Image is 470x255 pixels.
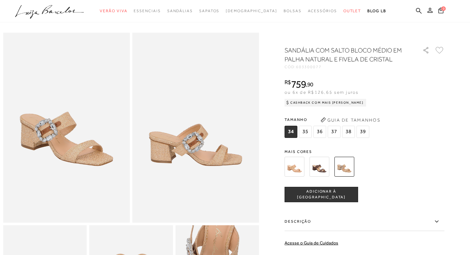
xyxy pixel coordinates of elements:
[285,187,358,202] button: ADICIONAR À [GEOGRAPHIC_DATA]
[441,6,446,11] span: 0
[299,126,312,138] span: 35
[285,240,338,245] a: Acesse o Guia de Cuidados
[296,65,322,69] span: 603300077
[284,5,302,17] a: categoryNavScreenReaderText
[309,157,329,177] img: SANDÁLIA COM SALTO BLOCO MÉDIO EM COURO CAFÉ E FIVELA DE PEDRAS
[285,115,371,124] span: Tamanho
[226,5,277,17] a: noSubCategoriesText
[134,9,161,13] span: Essenciais
[199,5,219,17] a: categoryNavScreenReaderText
[285,90,358,95] span: ou 6x de R$126,65 sem juros
[343,9,361,13] span: Outlet
[285,46,404,64] h1: SANDÁLIA COM SALTO BLOCO MÉDIO EM PALHA NATURAL E FIVELA DE CRISTAL
[285,157,304,177] img: SANDÁLIA COM SALTO BLOCO MÉDIO EM COURO BEGE BLUSH E FIVELA DE PEDRAS
[284,9,302,13] span: Bolsas
[367,9,386,13] span: BLOG LB
[342,126,355,138] span: 38
[134,5,161,17] a: categoryNavScreenReaderText
[334,157,354,177] img: SANDÁLIA COM SALTO BLOCO MÉDIO EM PALHA NATURAL E FIVELA DE CRISTAL
[285,126,297,138] span: 34
[356,126,369,138] span: 39
[306,82,313,87] i: ,
[343,5,361,17] a: categoryNavScreenReaderText
[100,9,127,13] span: Verão Viva
[291,78,306,90] span: 759
[308,5,337,17] a: categoryNavScreenReaderText
[367,5,386,17] a: BLOG LB
[167,9,193,13] span: Sandálias
[167,5,193,17] a: categoryNavScreenReaderText
[318,115,382,125] button: Guia de Tamanhos
[285,189,358,200] span: ADICIONAR À [GEOGRAPHIC_DATA]
[199,9,219,13] span: Sapatos
[285,150,444,154] span: Mais cores
[328,126,341,138] span: 37
[313,126,326,138] span: 36
[3,33,130,223] img: image
[285,212,444,231] label: Descrição
[308,9,337,13] span: Acessórios
[100,5,127,17] a: categoryNavScreenReaderText
[285,99,366,107] div: Cashback com Mais [PERSON_NAME]
[226,9,277,13] span: [DEMOGRAPHIC_DATA]
[307,81,313,88] span: 90
[285,79,291,85] i: R$
[285,65,412,69] div: CÓD:
[436,7,445,16] button: 0
[132,33,259,223] img: image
